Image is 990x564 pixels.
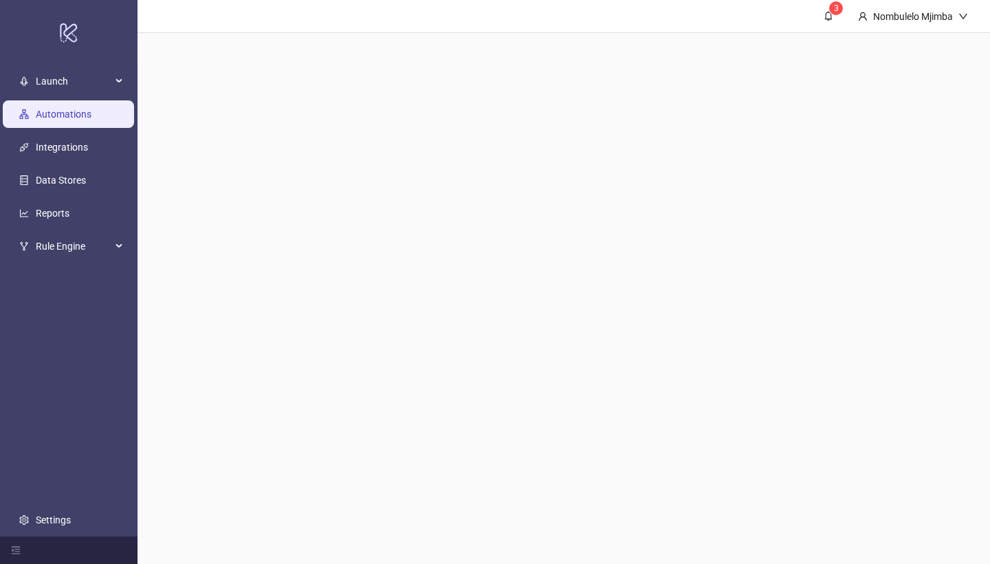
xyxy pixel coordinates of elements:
a: Data Stores [36,175,86,186]
span: rocket [19,76,29,86]
span: user [858,12,868,21]
a: Integrations [36,142,88,153]
a: Automations [36,109,91,120]
a: Reports [36,208,69,219]
a: Settings [36,514,71,525]
span: 3 [834,3,839,13]
sup: 3 [829,1,843,15]
span: down [958,12,968,21]
span: menu-fold [11,545,21,555]
span: fork [19,241,29,251]
span: Launch [36,67,111,95]
div: Nombulelo Mjimba [868,9,958,24]
span: Rule Engine [36,232,111,260]
span: bell [824,11,833,21]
